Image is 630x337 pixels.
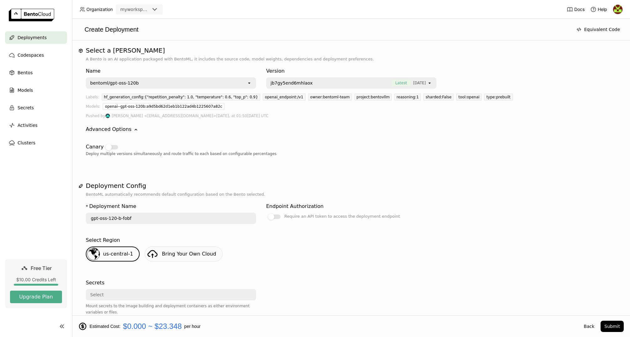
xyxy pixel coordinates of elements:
[5,101,67,114] a: Secrets
[5,259,67,308] a: Free Tier$10.00 Credits LeftUpgrade Plan
[145,246,223,262] a: Bring Your Own Cloud
[86,126,616,133] div: Advanced Options
[86,246,140,262] div: us-central-1
[18,69,33,76] span: Bentos
[456,94,482,101] div: tool:openai
[86,191,616,198] p: BentoML automatically recommends default configuration based on the Bento selected.
[18,34,47,41] span: Deployments
[78,25,570,34] div: Create Deployment
[10,291,62,303] button: Upgrade Plan
[86,112,616,119] div: Pushed by [DATE], at 01:50[DATE] UTC
[5,137,67,149] a: Clusters
[86,67,256,75] div: Name
[86,103,100,112] div: Models:
[413,80,426,86] span: [DATE]
[354,94,392,101] div: project:bentovllm
[247,80,252,86] svg: open
[5,49,67,61] a: Codespaces
[90,292,104,298] div: Select
[423,94,454,101] div: sharded:False
[18,122,38,129] span: Activities
[580,321,598,332] button: Back
[86,236,120,244] div: Select Region
[86,56,616,62] p: A Bento is an AI application packaged with BentoML, it includes the source code, model weights, d...
[5,84,67,96] a: Models
[103,103,225,110] div: openai--gpt-oss-120b:a9d5bd62d1eb1b122ad4b1225607a82c
[86,151,616,157] div: Deploy multiple versions simultaneously and route traffic to each based on configurable percentages
[308,94,352,101] div: owner:bentoml-team
[5,119,67,132] a: Activities
[18,86,33,94] span: Models
[271,80,312,86] span: jb7gy5end6mhlaox
[5,66,67,79] a: Bentos
[5,31,67,44] a: Deployments
[574,7,585,12] span: Docs
[573,24,624,35] button: Equivalent Code
[89,203,136,210] div: Deployment Name
[18,51,44,59] span: Codespaces
[484,94,513,101] div: type:prebuilt
[18,104,34,111] span: Secrets
[112,112,216,119] span: [PERSON_NAME] <[EMAIL_ADDRESS][DOMAIN_NAME]>
[263,94,306,101] div: openai_endpoint:/v1
[567,6,585,13] a: Docs
[391,80,411,86] span: Latest
[266,67,436,75] div: Version
[123,322,182,331] span: $0.000 ~ $23.348
[86,47,616,54] h1: Select a [PERSON_NAME]
[394,94,421,101] div: reasoning:1
[78,322,577,331] div: Estimated Cost: per hour
[102,94,260,101] div: hf_generation_config:{"repetition_penalty": 1.0, "temperature": 0.6, "top_p": 0.9}
[86,143,104,151] div: Canary
[613,5,622,14] img: Pawel Kotowski
[103,251,133,257] span: us-central-1
[590,6,607,13] div: Help
[150,7,151,13] input: Selected myworkspace7.
[266,203,323,210] div: Endpoint Authorization
[90,80,139,86] div: bentoml/gpt-oss-120b
[86,126,132,133] div: Advanced Options
[120,6,150,13] div: myworkspace7
[284,213,400,220] div: Require an API token to access the deployment endpoint
[86,279,104,287] div: Secrets
[133,127,139,133] svg: Down
[106,114,110,118] img: Aaron Pham
[601,321,624,332] button: Submit
[86,94,99,103] div: Labels:
[598,7,607,12] span: Help
[9,9,54,21] img: logo
[162,251,216,257] span: Bring Your Own Cloud
[86,7,113,12] span: Organization
[86,182,616,189] h1: Deployment Config
[86,303,256,315] div: Mount secrets to the image building and deployment containers as either environment variables or ...
[427,80,432,86] svg: open
[31,265,52,271] span: Free Tier
[10,277,62,283] div: $10.00 Credits Left
[18,139,35,147] span: Clusters
[86,213,256,223] input: name of deployment (autogenerated if blank)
